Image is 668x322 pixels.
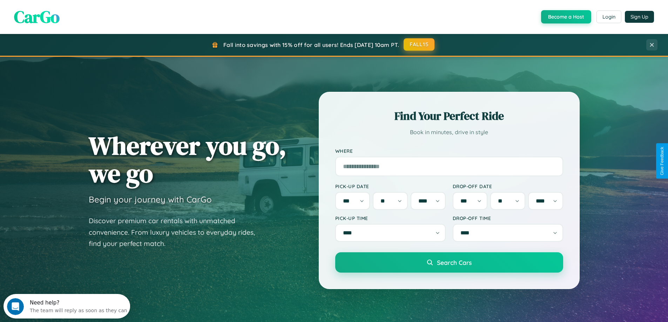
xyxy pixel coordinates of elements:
[223,41,399,48] span: Fall into savings with 15% off for all users! Ends [DATE] 10am PT.
[26,12,124,19] div: The team will reply as soon as they can
[335,108,563,124] h2: Find Your Perfect Ride
[335,127,563,137] p: Book in minutes, drive in style
[453,183,563,189] label: Drop-off Date
[335,148,563,154] label: Where
[335,252,563,273] button: Search Cars
[453,215,563,221] label: Drop-off Time
[7,298,24,315] iframe: Intercom live chat
[4,294,130,318] iframe: Intercom live chat discovery launcher
[404,38,434,51] button: FALL15
[541,10,591,23] button: Become a Host
[3,3,130,22] div: Open Intercom Messenger
[596,11,621,23] button: Login
[335,215,446,221] label: Pick-up Time
[26,6,124,12] div: Need help?
[14,5,60,28] span: CarGo
[335,183,446,189] label: Pick-up Date
[89,132,286,187] h1: Wherever you go, we go
[437,259,472,266] span: Search Cars
[89,194,212,205] h3: Begin your journey with CarGo
[660,147,664,175] div: Give Feedback
[89,215,264,249] p: Discover premium car rentals with unmatched convenience. From luxury vehicles to everyday rides, ...
[625,11,654,23] button: Sign Up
